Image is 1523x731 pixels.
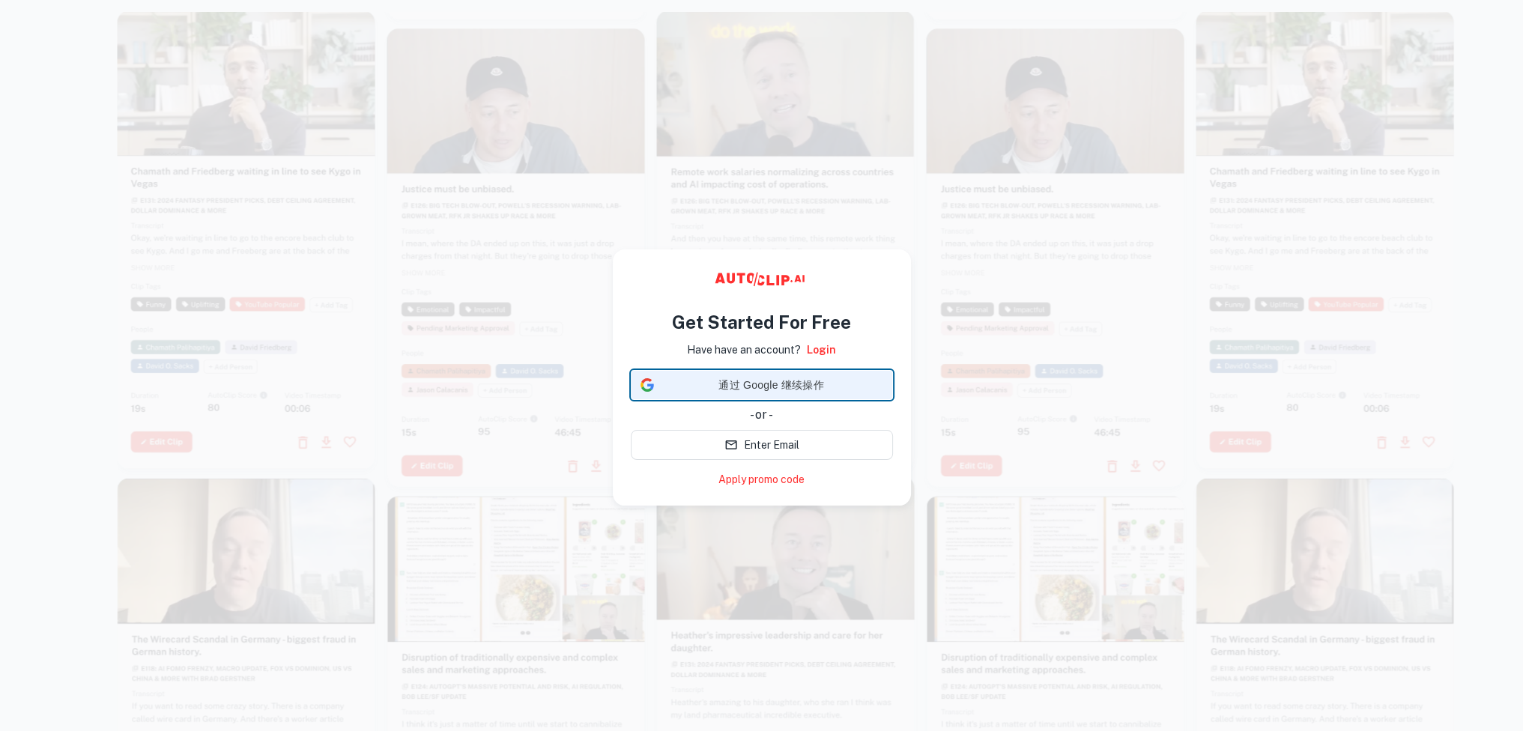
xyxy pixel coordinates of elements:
[672,309,851,336] h4: Get Started For Free
[807,342,836,358] a: Login
[687,342,801,358] p: Have have an account?
[631,406,893,424] div: - or -
[718,472,805,488] a: Apply promo code
[631,370,893,400] div: 通过 Google 继续操作
[631,430,893,460] button: Enter Email
[660,377,883,393] span: 通过 Google 继续操作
